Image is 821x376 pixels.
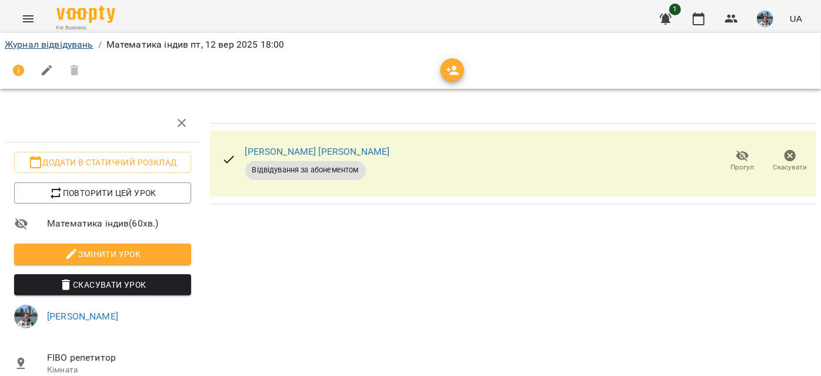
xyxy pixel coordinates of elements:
[773,162,807,172] span: Скасувати
[14,274,191,295] button: Скасувати Урок
[757,11,773,27] img: 1e8d23b577010bf0f155fdae1a4212a8.jpg
[98,38,102,52] li: /
[14,152,191,173] button: Додати в статичний розклад
[56,6,115,23] img: Voopty Logo
[47,217,191,231] span: Математика індив ( 60 хв. )
[14,305,38,328] img: 1e8d23b577010bf0f155fdae1a4212a8.jpg
[731,162,755,172] span: Прогул
[24,155,182,169] span: Додати в статичний розклад
[785,8,807,29] button: UA
[669,4,681,15] span: 1
[24,186,182,200] span: Повторити цей урок
[5,39,94,50] a: Журнал відвідувань
[47,364,191,376] p: Кімната
[766,145,814,178] button: Скасувати
[245,146,390,157] a: [PERSON_NAME] [PERSON_NAME]
[14,5,42,33] button: Menu
[24,278,182,292] span: Скасувати Урок
[5,38,816,52] nav: breadcrumb
[14,182,191,204] button: Повторити цей урок
[56,24,115,32] span: For Business
[719,145,766,178] button: Прогул
[245,165,366,175] span: Відвідування за абонементом
[14,244,191,265] button: Змінити урок
[24,247,182,261] span: Змінити урок
[47,351,191,365] span: FIBO репетитор
[790,12,802,25] span: UA
[47,311,118,322] a: [PERSON_NAME]
[106,38,285,52] p: Математика індив пт, 12 вер 2025 18:00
